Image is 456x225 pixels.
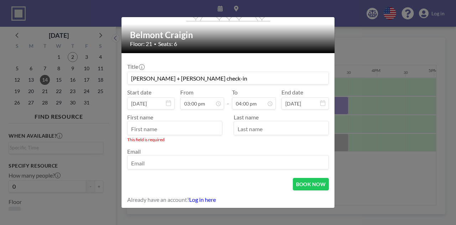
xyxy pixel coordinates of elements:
[130,30,327,40] h2: Belmont Craigin
[227,91,229,107] span: -
[234,123,328,135] input: Last name
[128,72,328,84] input: Guest reservation
[281,89,303,96] label: End date
[189,196,216,203] a: Log in here
[232,89,238,96] label: To
[128,157,328,169] input: Email
[158,40,177,47] span: Seats: 6
[130,40,152,47] span: Floor: 21
[180,89,193,96] label: From
[127,137,222,142] div: This field is required
[234,114,259,121] label: Last name
[127,148,141,155] label: Email
[127,89,151,96] label: Start date
[127,114,153,121] label: First name
[127,63,144,70] label: Title
[127,196,189,203] span: Already have an account?
[154,41,156,47] span: •
[128,123,222,135] input: First name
